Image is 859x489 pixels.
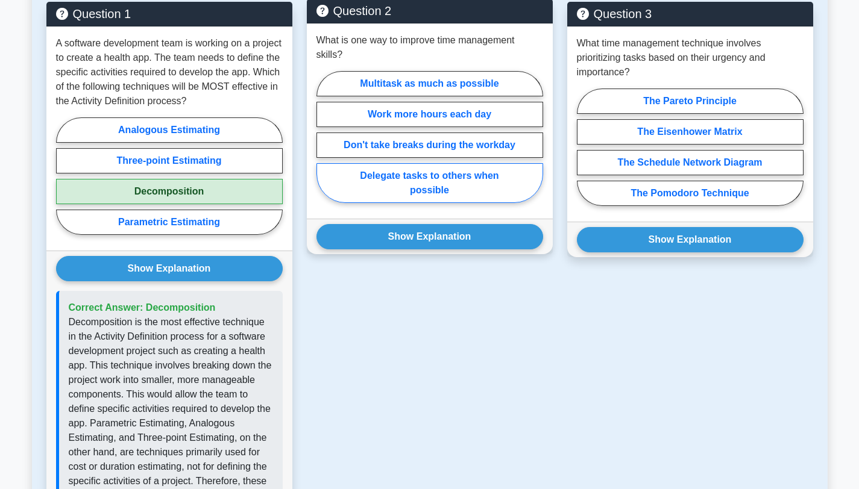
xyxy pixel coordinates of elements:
[56,117,283,143] label: Analogous Estimating
[316,71,543,96] label: Multitask as much as possible
[56,210,283,235] label: Parametric Estimating
[577,150,804,175] label: The Schedule Network Diagram
[56,7,283,21] h5: Question 1
[56,148,283,173] label: Three-point Estimating
[577,7,804,21] h5: Question 3
[577,181,804,206] label: The Pomodoro Technique
[69,302,216,313] span: Correct Answer: Decomposition
[577,227,804,252] button: Show Explanation
[56,36,283,108] p: A software development team is working on a project to create a health app. The team needs to def...
[316,102,543,127] label: Work more hours each day
[316,33,543,62] p: What is one way to improve time management skills?
[577,36,804,79] p: What time management technique involves prioritizing tasks based on their urgency and importance?
[316,132,543,158] label: Don't take breaks during the workday
[316,163,543,203] label: Delegate tasks to others when possible
[56,256,283,281] button: Show Explanation
[56,179,283,204] label: Decomposition
[577,89,804,114] label: The Pareto Principle
[577,119,804,145] label: The Eisenhower Matrix
[316,224,543,249] button: Show Explanation
[316,4,543,18] h5: Question 2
